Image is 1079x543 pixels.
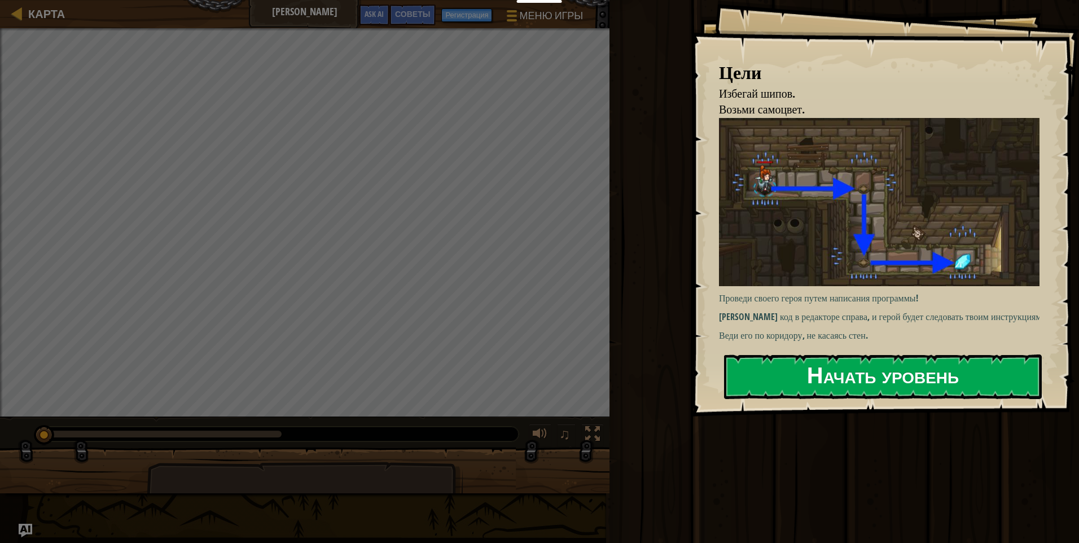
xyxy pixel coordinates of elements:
[719,329,1048,342] p: Веди его по коридору, не касаясь стен.
[365,8,384,19] span: Ask AI
[581,424,604,447] button: Переключить полноэкранный режим
[705,102,1037,118] li: Возьми самоцвет.
[395,8,430,19] span: Советы
[719,292,1048,305] p: Проведи своего героя путем написания программы!
[498,5,590,31] button: Меню игры
[719,310,1048,323] p: [PERSON_NAME] код в редакторе справа, и герой будет следовать твоим инструкциям.
[724,354,1042,399] button: Начать уровень
[719,86,795,101] span: Избегай шипов.
[719,60,1039,86] div: Цели
[28,6,65,21] span: Карта
[557,424,576,447] button: ♫
[529,424,551,447] button: Регулировать громкость
[359,5,389,25] button: Ask AI
[19,524,32,537] button: Ask AI
[705,86,1037,102] li: Избегай шипов.
[719,118,1048,287] img: Подземелья Китгарда
[441,8,492,22] button: Регистрация
[23,6,65,21] a: Карта
[719,102,805,117] span: Возьми самоцвет.
[519,8,583,23] span: Меню игры
[559,426,571,443] span: ♫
